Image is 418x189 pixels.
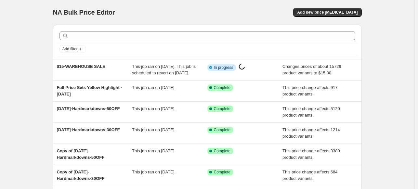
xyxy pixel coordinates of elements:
span: In progress [214,65,233,70]
span: Copy of [DATE]-Hardmarkdowns-50OFF [57,148,105,160]
span: $15-WAREHOUSE SALE [57,64,106,69]
span: This price change affects 917 product variants. [282,85,338,96]
span: Complete [214,106,230,111]
span: This price change affects 684 product variants. [282,170,338,181]
span: This price change affects 1214 product variants. [282,127,340,139]
span: Changes prices of about 15729 product variants to $15.00 [282,64,341,75]
span: [DATE]-Hardmarkdowns-50OFF [57,106,120,111]
span: Complete [214,127,230,132]
span: Full Price Sets Yellow Highlight - [DATE] [57,85,122,96]
span: This job ran on [DATE]. [132,148,176,153]
span: Add filter [62,46,78,52]
span: This job ran on [DATE]. [132,85,176,90]
span: Complete [214,148,230,154]
span: This job ran on [DATE]. [132,170,176,174]
span: This job ran on [DATE]. [132,106,176,111]
span: This job ran on [DATE]. [132,127,176,132]
span: Complete [214,85,230,90]
span: This price change affects 5120 product variants. [282,106,340,118]
button: Add new price [MEDICAL_DATA] [293,8,361,17]
span: This price change affects 3380 product variants. [282,148,340,160]
span: NA Bulk Price Editor [53,9,115,16]
span: [DATE]-Hardmarkdowns-30OFF [57,127,120,132]
span: Copy of [DATE]-Hardmarkdowns-30OFF [57,170,105,181]
span: Complete [214,170,230,175]
span: This job ran on [DATE]. This job is scheduled to revert on [DATE]. [132,64,196,75]
button: Add filter [59,45,85,53]
span: Add new price [MEDICAL_DATA] [297,10,358,15]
